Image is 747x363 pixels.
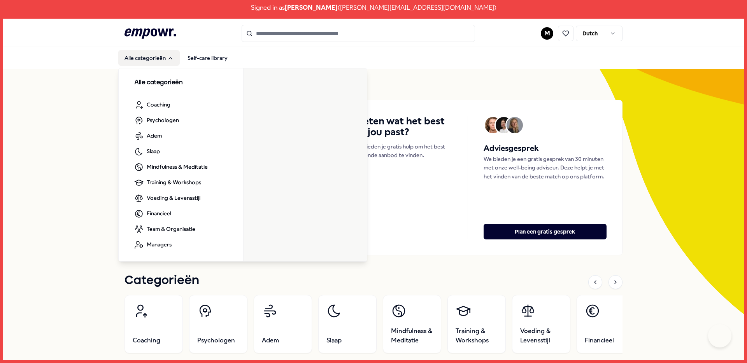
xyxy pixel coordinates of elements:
img: Avatar [496,117,512,133]
span: Psychologen [147,116,179,124]
span: Adem [147,131,162,140]
a: Adem [128,128,168,144]
a: Slaap [128,144,166,159]
a: Coaching [124,295,183,353]
iframe: Help Scout Beacon - Open [708,324,731,347]
input: Search for products, categories or subcategories [242,25,475,42]
a: Mindfulness & Meditatie [128,159,214,175]
span: Slaap [147,147,160,155]
button: Plan een gratis gesprek [484,224,607,239]
span: Psychologen [197,336,235,345]
a: Slaap [318,295,377,353]
a: Training & Workshops [128,175,207,190]
span: Managers [147,240,172,249]
a: Voeding & Levensstijl [128,190,207,206]
a: Financieel [128,206,177,222]
p: We bieden je gratis hulp om het best passende aanbod te vinden. [354,142,452,160]
span: Training & Workshops [456,326,498,345]
a: Training & Workshops [447,295,506,353]
a: Financieel [577,295,635,353]
span: Mindfulness & Meditatie [147,162,208,171]
span: Team & Organisatie [147,225,195,233]
a: Managers [128,237,178,253]
div: Alle categorieën [119,68,368,262]
a: Adem [254,295,312,353]
a: Voeding & Levensstijl [512,295,570,353]
nav: Main [118,50,234,66]
span: [PERSON_NAME] [285,3,338,13]
p: We bieden je een gratis gesprek van 30 minuten met onze well-being adviseur. Deze helpt je met he... [484,155,607,181]
h5: Adviesgesprek [484,142,607,155]
button: M [541,27,553,40]
span: Mindfulness & Meditatie [391,326,433,345]
span: Financieel [147,209,171,218]
span: Voeding & Levensstijl [147,194,200,202]
img: Avatar [507,117,523,133]
span: Financieel [585,336,614,345]
h4: Weten wat het best bij jou past? [354,116,452,138]
span: Adem [262,336,279,345]
a: Psychologen [128,113,185,128]
span: Voeding & Levensstijl [520,326,562,345]
button: Alle categorieën [118,50,180,66]
a: Team & Organisatie [128,222,202,237]
a: Self-care library [181,50,234,66]
span: Slaap [326,336,342,345]
span: Coaching [147,100,170,109]
span: Training & Workshops [147,178,201,187]
span: Coaching [133,336,160,345]
a: Coaching [128,97,177,113]
a: Psychologen [189,295,247,353]
a: Mindfulness & Meditatie [383,295,441,353]
h3: Alle categorieën [134,78,228,88]
h1: Categorieën [124,271,199,290]
img: Avatar [485,117,501,133]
